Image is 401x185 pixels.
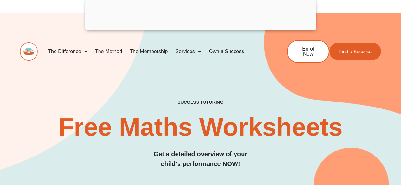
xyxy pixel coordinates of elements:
a: Services [171,44,205,59]
a: Find a Success [329,43,381,60]
span: Find a Success [339,49,372,54]
h4: SUCCESS TUTORING​ [20,100,381,105]
a: The Method [91,44,126,59]
a: The Membership [126,44,171,59]
nav: Menu [44,44,266,59]
h2: Free Maths Worksheets​ [20,114,381,140]
span: Enrol Now [297,46,319,57]
a: The Difference [44,44,91,59]
a: Own a Success [205,44,248,59]
a: Enrol Now [287,40,329,63]
iframe: Chat Widget [295,114,401,185]
h3: Get a detailed overview of your child's performance NOW! [20,149,381,169]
